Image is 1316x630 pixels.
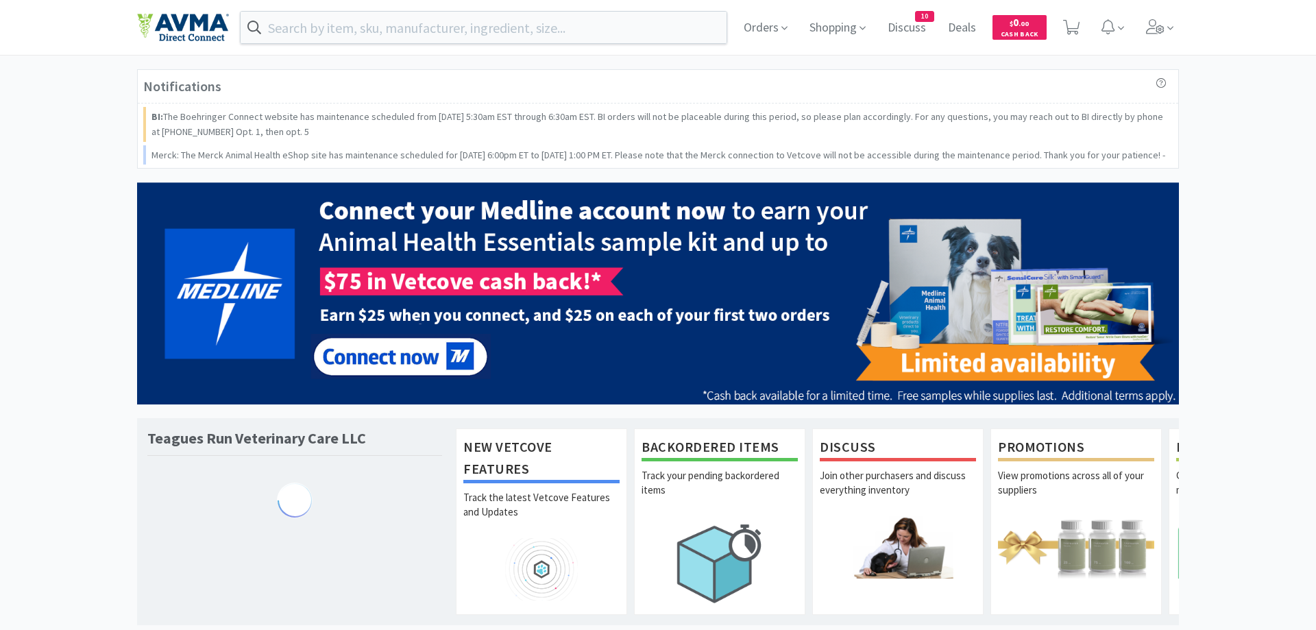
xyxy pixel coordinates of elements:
a: New Vetcove FeaturesTrack the latest Vetcove Features and Updates [456,428,627,615]
h1: Backordered Items [642,436,798,461]
span: . 00 [1019,19,1029,28]
input: Search by item, sku, manufacturer, ingredient, size... [241,12,727,43]
a: DiscussJoin other purchasers and discuss everything inventory [812,428,984,615]
h1: Promotions [998,436,1154,461]
span: 0 [1010,16,1029,29]
img: hero_backorders.png [642,516,798,610]
a: $0.00Cash Back [992,9,1047,46]
p: Track the latest Vetcove Features and Updates [463,490,620,538]
p: The Boehringer Connect website has maintenance scheduled from [DATE] 5:30am EST through 6:30am ES... [151,109,1167,140]
h3: Notifications [143,75,221,97]
a: Deals [942,22,982,34]
p: View promotions across all of your suppliers [998,468,1154,516]
img: hero_discuss.png [820,516,976,579]
img: hero_feature_roadmap.png [463,538,620,601]
img: hero_promotions.png [998,516,1154,579]
span: Cash Back [1001,31,1038,40]
span: $ [1010,19,1013,28]
p: Merck: The Merck Animal Health eShop site has maintenance scheduled for [DATE] 6:00pm ET to [DATE... [151,147,1165,162]
img: e4e33dab9f054f5782a47901c742baa9_102.png [137,13,229,42]
a: PromotionsView promotions across all of your suppliers [990,428,1162,615]
span: 10 [916,12,934,21]
p: Join other purchasers and discuss everything inventory [820,468,976,516]
h1: Teagues Run Veterinary Care LLC [147,428,366,448]
h1: Discuss [820,436,976,461]
p: Track your pending backordered items [642,468,798,516]
img: ce6afa43f08247b5a07d73eaa7800fbd_796.png [137,182,1179,404]
a: Backordered ItemsTrack your pending backordered items [634,428,805,615]
a: Discuss10 [882,22,931,34]
strong: BI: [151,110,163,123]
h1: New Vetcove Features [463,436,620,483]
